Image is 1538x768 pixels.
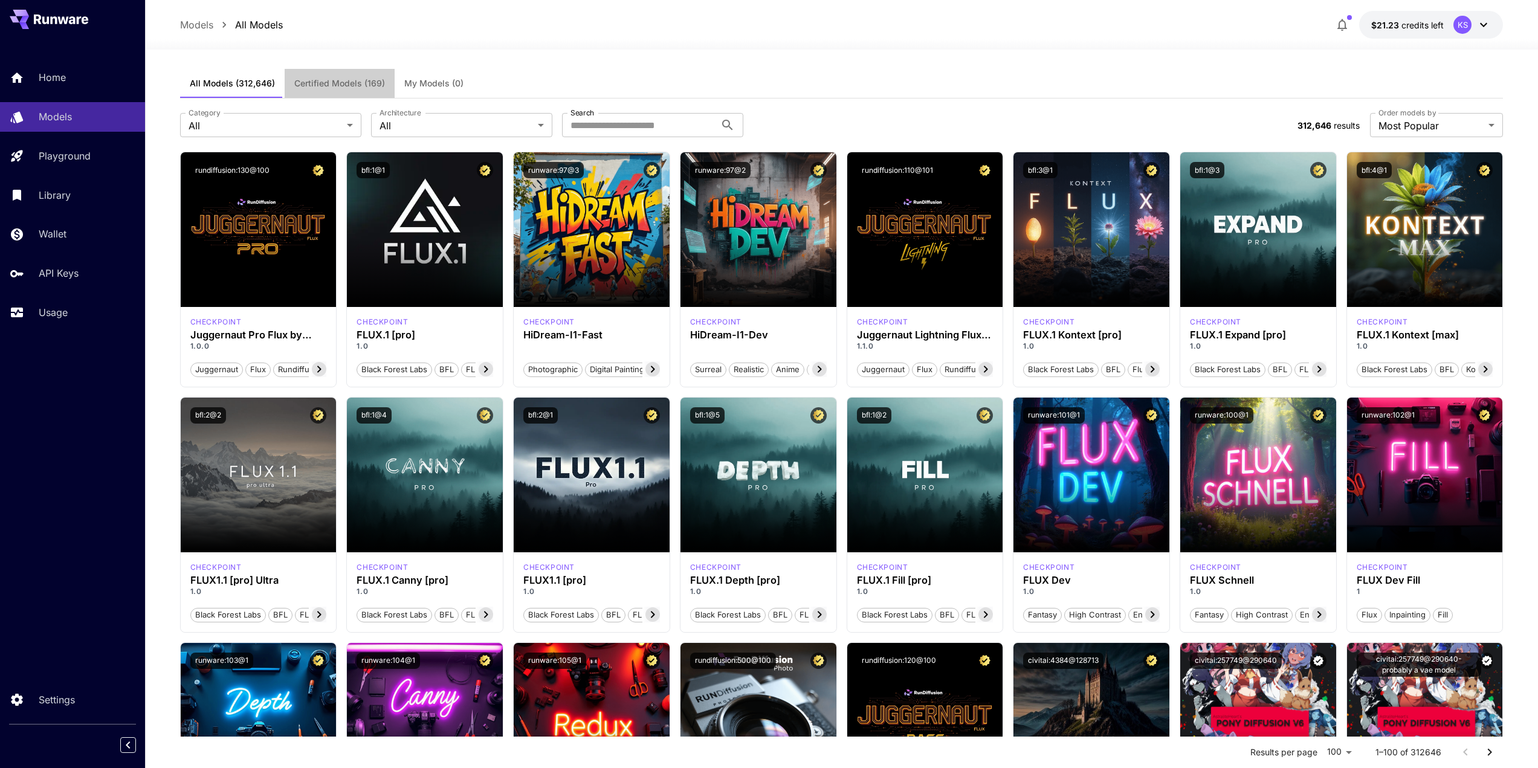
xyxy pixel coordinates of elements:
span: Fill [1433,609,1452,621]
button: Certified Model – Vetted for best performance and includes a commercial license. [310,407,326,424]
button: BFL [601,607,625,622]
label: Order models by [1378,108,1436,118]
button: runware:102@1 [1357,407,1420,424]
span: FLUX1.1 [pro] [628,609,687,621]
button: Certified Model – Vetted for best performance and includes a commercial license. [810,653,827,669]
button: runware:97@2 [690,162,751,178]
div: fluxpro [857,562,908,573]
button: Go to next page [1478,740,1502,764]
p: Settings [39,692,75,707]
button: BFL [435,607,459,622]
button: bfl:2@2 [190,407,226,424]
span: BFL [1435,364,1458,376]
button: BFL [935,607,959,622]
div: fluxultra [190,562,242,573]
span: Black Forest Labs [191,609,265,621]
button: Flux Kontext [1128,361,1184,377]
div: $21.2337 [1371,19,1444,31]
span: High Contrast [1065,609,1125,621]
p: Home [39,70,66,85]
button: Certified Model – Vetted for best performance and includes a commercial license. [644,162,660,178]
button: BFL [435,361,459,377]
p: Models [39,109,72,124]
span: Black Forest Labs [524,609,598,621]
button: Black Forest Labs [190,607,266,622]
div: FLUX.1 [pro] [357,329,493,341]
button: FLUX1.1 [pro] Ultra [295,607,374,622]
span: results [1334,120,1360,131]
p: 1.1.0 [857,341,994,352]
button: runware:105@1 [523,653,586,669]
span: credits left [1401,20,1444,30]
p: 1.0 [1357,341,1493,352]
button: Flux [1357,607,1382,622]
h3: Juggernaut Pro Flux by RunDiffusion [190,329,327,341]
button: bfl:1@5 [690,407,725,424]
a: All Models [235,18,283,32]
button: bfl:4@1 [1357,162,1392,178]
p: checkpoint [690,317,742,328]
p: checkpoint [1023,562,1074,573]
button: High Contrast [1231,607,1293,622]
label: Architecture [380,108,421,118]
p: checkpoint [1357,562,1408,573]
a: Models [180,18,213,32]
p: 1.0 [523,586,660,597]
span: Black Forest Labs [691,609,765,621]
p: checkpoint [1190,317,1241,328]
button: Certified Model – Vetted for best performance and includes a commercial license. [310,162,326,178]
h3: FLUX Dev [1023,575,1160,586]
div: Juggernaut Lightning Flux by RunDiffusion [857,329,994,341]
h3: FLUX1.1 [pro] Ultra [190,575,327,586]
h3: FLUX.1 Fill [pro] [857,575,994,586]
span: Fantasy [1191,609,1228,621]
button: Black Forest Labs [1023,361,1099,377]
button: Inpainting [1385,607,1430,622]
button: Certified Model – Vetted for best performance and includes a commercial license. [1143,653,1160,669]
h3: FLUX1.1 [pro] [523,575,660,586]
p: 1 [1357,586,1493,597]
div: KS [1453,16,1472,34]
h3: FLUX.1 Depth [pro] [690,575,827,586]
button: Collapse sidebar [120,737,136,753]
button: Certified Model – Vetted for best performance and includes a commercial license. [644,407,660,424]
p: checkpoint [357,562,408,573]
button: rundiffusion:110@101 [857,162,938,178]
button: flux [912,361,937,377]
p: API Keys [39,266,79,280]
p: checkpoint [1190,562,1241,573]
button: Black Forest Labs [690,607,766,622]
p: checkpoint [523,317,575,328]
div: HiDream Dev [690,317,742,328]
button: civitai:257749@290640-probably a vae model [1357,653,1481,677]
h3: HiDream-I1-Dev [690,329,827,341]
button: Digital Painting [585,361,649,377]
span: FLUX.1 Depth [pro] [795,609,875,621]
p: 1.0 [690,586,827,597]
div: Collapse sidebar [129,734,145,756]
p: Usage [39,305,68,320]
button: flux [245,361,271,377]
button: runware:100@1 [1190,407,1253,424]
button: Environment [1295,607,1352,622]
h3: FLUX.1 Expand [pro] [1190,329,1326,341]
button: Certified Model – Vetted for best performance and includes a commercial license. [977,162,993,178]
span: flux [246,364,270,376]
button: Certified Model – Vetted for best performance and includes a commercial license. [977,653,993,669]
span: Black Forest Labs [858,609,932,621]
button: Black Forest Labs [523,607,599,622]
div: FLUX.1 D [1023,562,1074,573]
button: Certified Model – Vetted for best performance and includes a commercial license. [644,653,660,669]
span: Environment [1296,609,1351,621]
button: FLUX.1 Expand [pro] [1294,361,1381,377]
button: Black Forest Labs [1190,361,1265,377]
h3: FLUX Schnell [1190,575,1326,586]
button: bfl:3@1 [1023,162,1058,178]
button: BFL [268,607,292,622]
